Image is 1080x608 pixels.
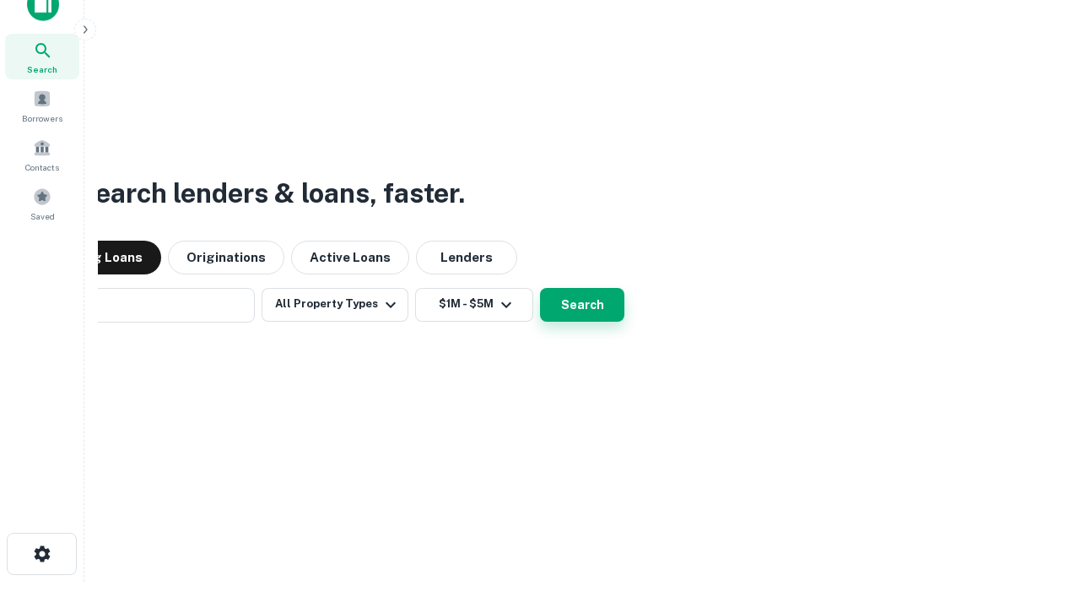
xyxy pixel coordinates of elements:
[5,132,79,177] a: Contacts
[291,241,409,274] button: Active Loans
[5,34,79,79] a: Search
[77,173,465,214] h3: Search lenders & loans, faster.
[22,111,62,125] span: Borrowers
[30,209,55,223] span: Saved
[5,83,79,128] a: Borrowers
[996,473,1080,554] iframe: Chat Widget
[168,241,284,274] button: Originations
[415,288,533,322] button: $1M - $5M
[25,160,59,174] span: Contacts
[416,241,517,274] button: Lenders
[262,288,408,322] button: All Property Types
[540,288,624,322] button: Search
[5,181,79,226] a: Saved
[27,62,57,76] span: Search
